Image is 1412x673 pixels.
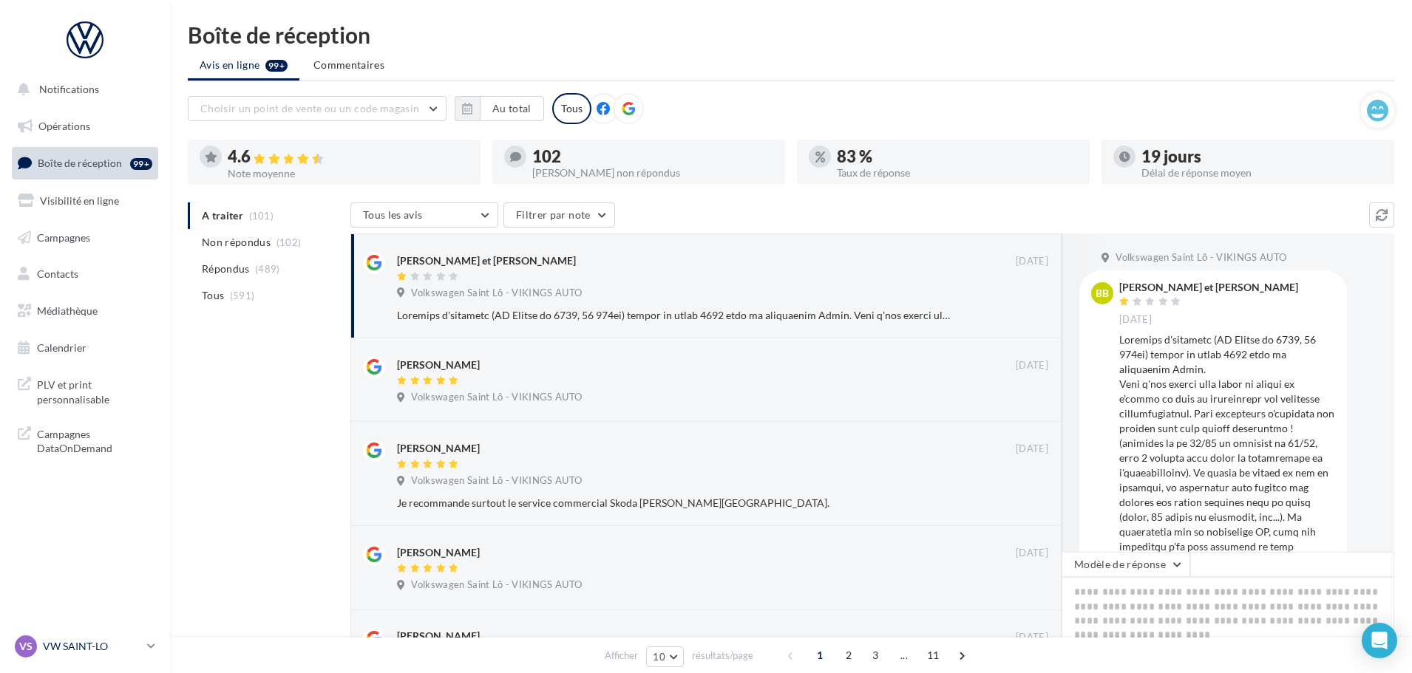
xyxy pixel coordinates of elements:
[1362,623,1397,658] div: Open Intercom Messenger
[837,148,1078,165] div: 83 %
[9,418,161,462] a: Campagnes DataOnDemand
[455,96,544,121] button: Au total
[837,168,1078,178] div: Taux de réponse
[411,474,582,488] span: Volkswagen Saint Lô - VIKINGS AUTO
[202,288,224,303] span: Tous
[37,304,98,317] span: Médiathèque
[1116,251,1286,264] span: Volkswagen Saint Lô - VIKINGS AUTO
[39,83,99,95] span: Notifications
[363,208,423,221] span: Tous les avis
[40,194,119,207] span: Visibilité en ligne
[202,235,271,250] span: Non répondus
[188,96,447,121] button: Choisir un point de vente ou un code magasin
[480,96,544,121] button: Au total
[255,263,280,275] span: (489)
[350,202,498,228] button: Tous les avis
[397,545,480,560] div: [PERSON_NAME]
[552,93,591,124] div: Tous
[9,222,161,253] a: Campagnes
[9,259,161,290] a: Contacts
[605,649,638,663] span: Afficher
[313,58,384,72] span: Commentaires
[1119,282,1298,293] div: [PERSON_NAME] et [PERSON_NAME]
[411,391,582,404] span: Volkswagen Saint Lô - VIKINGS AUTO
[837,643,861,667] span: 2
[130,158,152,170] div: 99+
[1016,547,1048,560] span: [DATE]
[38,157,122,169] span: Boîte de réception
[9,74,155,105] button: Notifications
[9,295,161,327] a: Médiathèque
[397,496,952,510] div: Je recommande surtout le service commercial Skoda [PERSON_NAME][GEOGRAPHIC_DATA].
[200,102,419,115] span: Choisir un point de vente ou un code magasin
[12,632,158,660] a: VS VW SAINT-LO
[276,236,302,248] span: (102)
[397,358,480,372] div: [PERSON_NAME]
[1016,631,1048,644] span: [DATE]
[1016,255,1048,268] span: [DATE]
[1062,552,1190,577] button: Modèle de réponse
[9,332,161,363] a: Calendrier
[653,651,665,663] span: 10
[188,24,1394,46] div: Boîte de réception
[692,649,753,663] span: résultats/page
[9,147,161,179] a: Boîte de réception99+
[1141,148,1382,165] div: 19 jours
[411,578,582,592] span: Volkswagen Saint Lô - VIKINGS AUTO
[9,111,161,142] a: Opérations
[411,287,582,300] span: Volkswagen Saint Lô - VIKINGS AUTO
[228,168,469,179] div: Note moyenne
[503,202,615,228] button: Filtrer par note
[397,253,576,268] div: [PERSON_NAME] et [PERSON_NAME]
[37,424,152,456] span: Campagnes DataOnDemand
[397,308,952,323] div: Loremips d'sitametc (AD Elitse do 6739, 56 974ei) tempor in utlab 4692 etdo ma aliquaenim Admin. ...
[43,639,141,654] p: VW SAINT-LO
[646,646,684,667] button: 10
[863,643,887,667] span: 3
[532,148,773,165] div: 102
[921,643,946,667] span: 11
[1119,313,1152,327] span: [DATE]
[1016,443,1048,456] span: [DATE]
[37,267,78,280] span: Contacts
[228,148,469,165] div: 4.6
[9,185,161,216] a: Visibilité en ligne
[19,639,33,654] span: VS
[1141,168,1382,178] div: Délai de réponse moyen
[38,120,90,132] span: Opérations
[532,168,773,178] div: [PERSON_NAME] non répondus
[230,290,255,301] span: (591)
[1096,286,1109,301] span: BB
[397,629,480,643] div: [PERSON_NAME]
[397,441,480,456] div: [PERSON_NAME]
[37,230,90,243] span: Campagnes
[37,375,152,406] span: PLV et print personnalisable
[1016,359,1048,372] span: [DATE]
[892,643,916,667] span: ...
[808,643,832,667] span: 1
[9,369,161,412] a: PLV et print personnalisable
[202,262,250,276] span: Répondus
[37,341,86,354] span: Calendrier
